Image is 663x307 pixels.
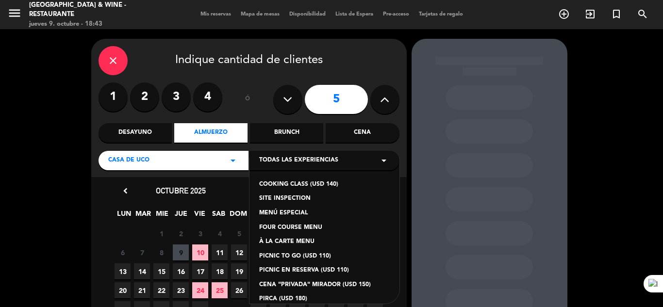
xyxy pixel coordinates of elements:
span: Mapa de mesas [236,12,284,17]
div: ó [232,82,264,116]
span: 21 [134,282,150,298]
span: octubre 2025 [156,186,206,195]
span: VIE [192,208,208,224]
div: À LA CARTE MENU [259,237,390,247]
span: 26 [231,282,247,298]
div: FOUR COURSE MENU [259,223,390,233]
div: Brunch [250,123,323,143]
span: 5 [231,226,247,242]
span: 22 [153,282,169,298]
i: arrow_drop_down [378,155,390,166]
span: Todas las experiencias [259,156,338,165]
span: 1 [153,226,169,242]
span: 4 [212,226,228,242]
div: PICNIC TO GO (USD 110) [259,252,390,261]
div: Desayuno [99,123,172,143]
button: menu [7,6,22,24]
span: 7 [134,244,150,260]
span: Pre-acceso [378,12,414,17]
i: arrow_drop_down [227,155,239,166]
span: 13 [115,263,131,279]
span: 10 [192,244,208,260]
div: COOKING CLASS (USD 140) [259,180,390,190]
div: PICNIC EN RESERVA (USD 110) [259,266,390,275]
span: 23 [173,282,189,298]
div: SITE INSPECTION [259,194,390,204]
span: 25 [212,282,228,298]
span: 20 [115,282,131,298]
i: search [637,8,648,20]
i: close [107,55,119,66]
span: 6 [115,244,131,260]
label: 2 [130,82,159,112]
span: Mis reservas [196,12,236,17]
i: exit_to_app [584,8,596,20]
i: menu [7,6,22,20]
span: 3 [192,226,208,242]
div: Almuerzo [174,123,248,143]
span: 12 [231,244,247,260]
span: 19 [231,263,247,279]
i: add_circle_outline [558,8,570,20]
span: 9 [173,244,189,260]
span: Casa de Uco [108,156,149,165]
label: 3 [162,82,191,112]
span: 15 [153,263,169,279]
i: chevron_left [120,186,131,196]
span: MAR [135,208,151,224]
div: [GEOGRAPHIC_DATA] & Wine - Restaurante [29,0,159,19]
span: 11 [212,244,228,260]
i: turned_in_not [611,8,622,20]
span: JUE [173,208,189,224]
span: SAB [211,208,227,224]
span: 8 [153,244,169,260]
div: jueves 9. octubre - 18:43 [29,19,159,29]
span: 2 [173,226,189,242]
span: MIE [154,208,170,224]
div: Indique cantidad de clientes [99,46,399,75]
span: Lista de Espera [331,12,378,17]
label: 1 [99,82,128,112]
span: 24 [192,282,208,298]
div: MENÚ ESPECIAL [259,209,390,218]
span: Disponibilidad [284,12,331,17]
span: DOM [230,208,246,224]
span: 17 [192,263,208,279]
span: 16 [173,263,189,279]
span: Tarjetas de regalo [414,12,468,17]
label: 4 [193,82,222,112]
span: 14 [134,263,150,279]
div: PIRCA (USD 180) [259,294,390,304]
div: CENA "PRIVADA" MIRADOR (USD 150) [259,280,390,290]
span: 18 [212,263,228,279]
div: Cena [326,123,399,143]
span: LUN [116,208,132,224]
